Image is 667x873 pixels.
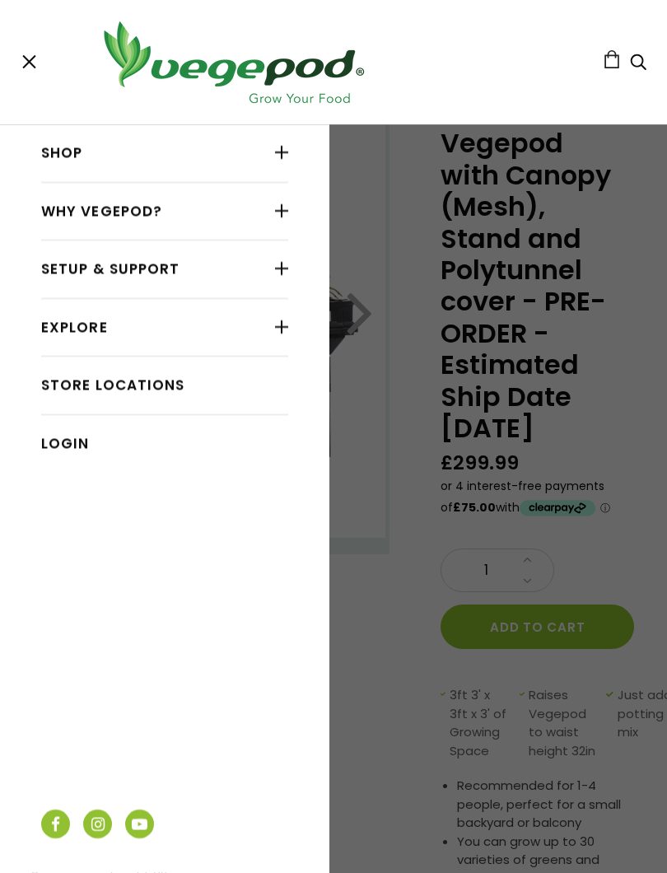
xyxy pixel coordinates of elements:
[41,428,288,460] a: Login
[41,370,288,401] a: Store Locations
[41,196,288,227] a: Why Vegepod?
[41,312,288,343] a: Explore
[41,138,288,169] a: Shop
[41,254,288,285] a: Setup & Support
[89,16,377,108] img: Vegepod
[630,55,646,72] a: Search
